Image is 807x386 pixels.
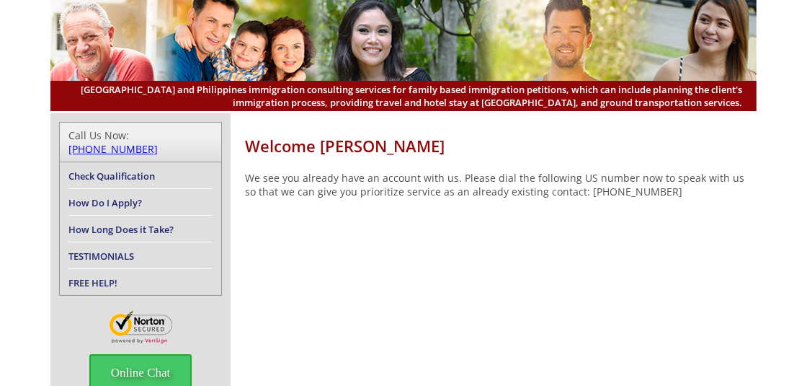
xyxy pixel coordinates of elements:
[68,128,213,156] div: Call Us Now:
[68,170,155,183] a: Check Qualification
[65,83,742,109] span: [GEOGRAPHIC_DATA] and Philippines immigration consulting services for family based immigration pe...
[68,196,142,209] a: How Do I Apply?
[68,223,174,236] a: How Long Does it Take?
[68,142,158,156] a: [PHONE_NUMBER]
[245,135,757,157] h1: Welcome [PERSON_NAME]
[68,250,134,263] a: TESTIMONIALS
[245,171,757,198] p: We see you already have an account with us. Please dial the following US number now to speak with...
[68,276,117,289] a: FREE HELP!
